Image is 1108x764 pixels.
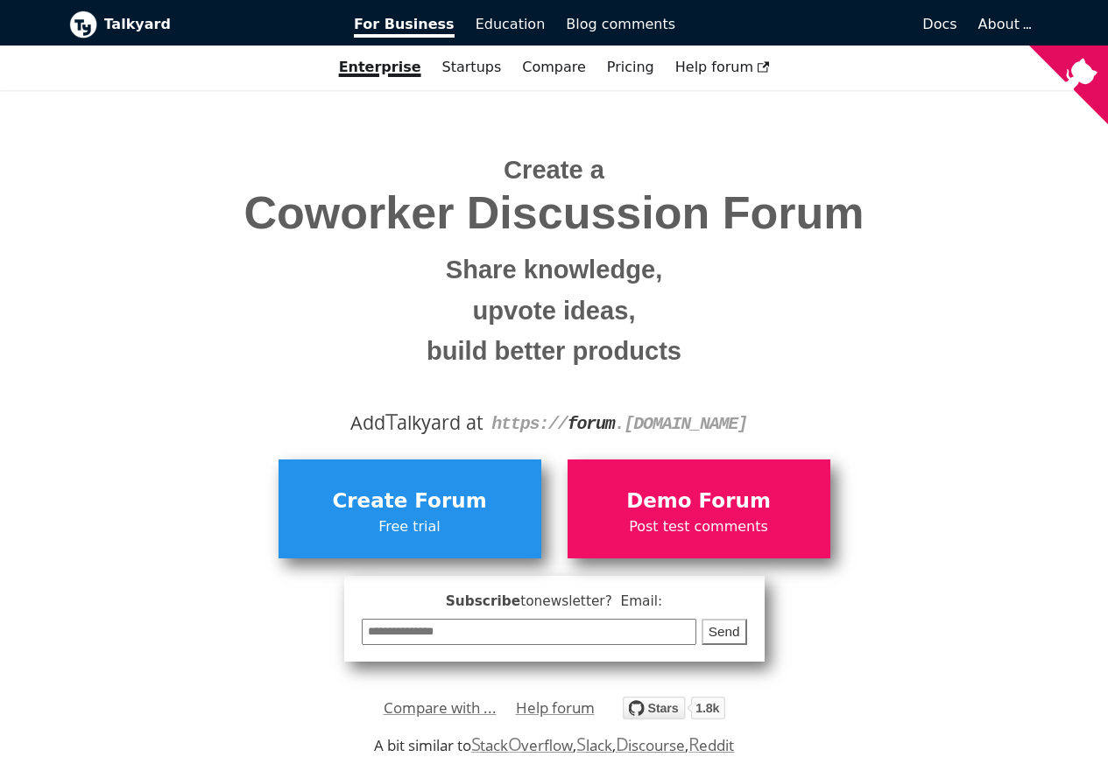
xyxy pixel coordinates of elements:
a: Reddit [688,735,734,755]
b: Talkyard [104,13,330,36]
span: Help forum [675,59,770,75]
a: StackOverflow [471,735,574,755]
img: talkyard.svg [623,697,725,719]
a: Star debiki/talkyard on GitHub [623,699,725,725]
span: O [508,732,522,756]
a: Discourse [616,735,685,755]
span: For Business [354,16,455,38]
div: Add alkyard at [82,408,1027,438]
span: S [471,732,481,756]
strong: forum [568,414,615,434]
img: Talkyard logo [69,11,97,39]
a: Pricing [596,53,665,82]
a: Help forum [516,695,595,721]
span: Demo Forum [576,485,822,518]
span: Create Forum [287,485,533,518]
a: Blog comments [555,10,686,39]
a: Compare [522,59,586,75]
a: Education [465,10,556,39]
span: Free trial [287,515,533,538]
span: Post test comments [576,515,822,538]
a: Compare with ... [384,695,497,721]
span: Create a [504,156,604,184]
a: Slack [576,735,611,755]
span: Docs [922,16,956,32]
span: Education [476,16,546,32]
a: About [978,16,1029,32]
a: Startups [432,53,512,82]
span: T [385,405,398,437]
span: Subscribe [362,591,747,613]
a: For Business [343,10,465,39]
a: Docs [686,10,968,39]
span: Blog comments [566,16,675,32]
small: Share knowledge, [82,249,1027,291]
a: Demo ForumPost test comments [568,459,830,557]
span: to newsletter ? Email: [520,593,662,609]
code: https:// . [DOMAIN_NAME] [491,414,747,434]
a: Enterprise [328,53,432,82]
a: Talkyard logoTalkyard [69,11,330,39]
small: upvote ideas, [82,291,1027,332]
button: Send [702,619,747,646]
span: S [576,732,586,756]
span: R [688,732,700,756]
a: Help forum [665,53,780,82]
span: Coworker Discussion Forum [82,188,1027,238]
small: build better products [82,331,1027,372]
a: Create ForumFree trial [279,459,541,557]
span: D [616,732,629,756]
